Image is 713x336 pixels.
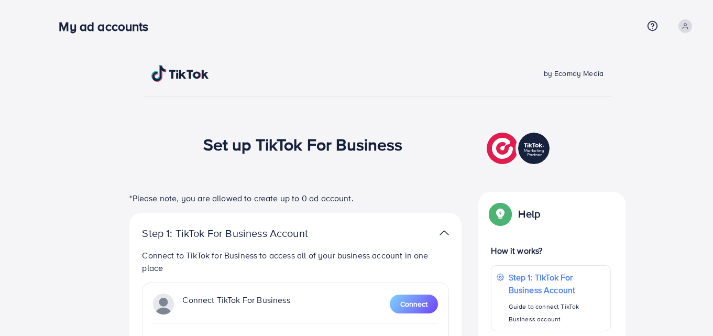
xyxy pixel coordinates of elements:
button: Connect [390,295,438,313]
p: Step 1: TikTok For Business Account [509,271,605,296]
p: Guide to connect TikTok Business account [509,300,605,326]
h1: Set up TikTok For Business [203,134,403,154]
img: TikTok partner [440,225,449,241]
p: How it works? [491,244,610,257]
img: TikTok [151,65,209,82]
h3: My ad accounts [59,19,157,34]
p: Step 1: TikTok For Business Account [142,227,341,240]
p: Connect TikTok For Business [182,294,290,315]
span: Connect [400,299,427,309]
img: TikTok partner [153,294,174,315]
span: by Ecomdy Media [544,68,604,79]
p: Connect to TikTok for Business to access all of your business account in one place [142,249,449,274]
img: TikTok partner [487,130,552,167]
img: Popup guide [491,204,510,223]
p: *Please note, you are allowed to create up to 0 ad account. [129,192,462,204]
p: Help [518,208,540,220]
